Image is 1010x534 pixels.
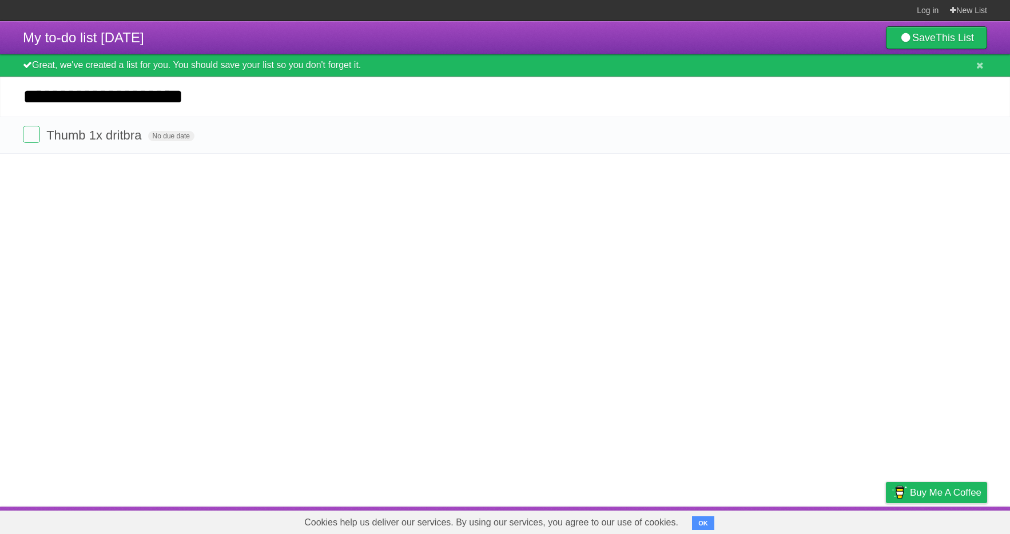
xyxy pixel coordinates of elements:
[148,131,194,141] span: No due date
[772,509,818,531] a: Developers
[871,509,901,531] a: Privacy
[23,30,144,45] span: My to-do list [DATE]
[910,483,981,503] span: Buy me a coffee
[832,509,857,531] a: Terms
[734,509,758,531] a: About
[293,511,690,534] span: Cookies help us deliver our services. By using our services, you agree to our use of cookies.
[23,126,40,143] label: Done
[46,128,144,142] span: Thumb 1x dritbra
[886,26,987,49] a: SaveThis List
[692,516,714,530] button: OK
[886,482,987,503] a: Buy me a coffee
[892,483,907,502] img: Buy me a coffee
[936,32,974,43] b: This List
[915,509,987,531] a: Suggest a feature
